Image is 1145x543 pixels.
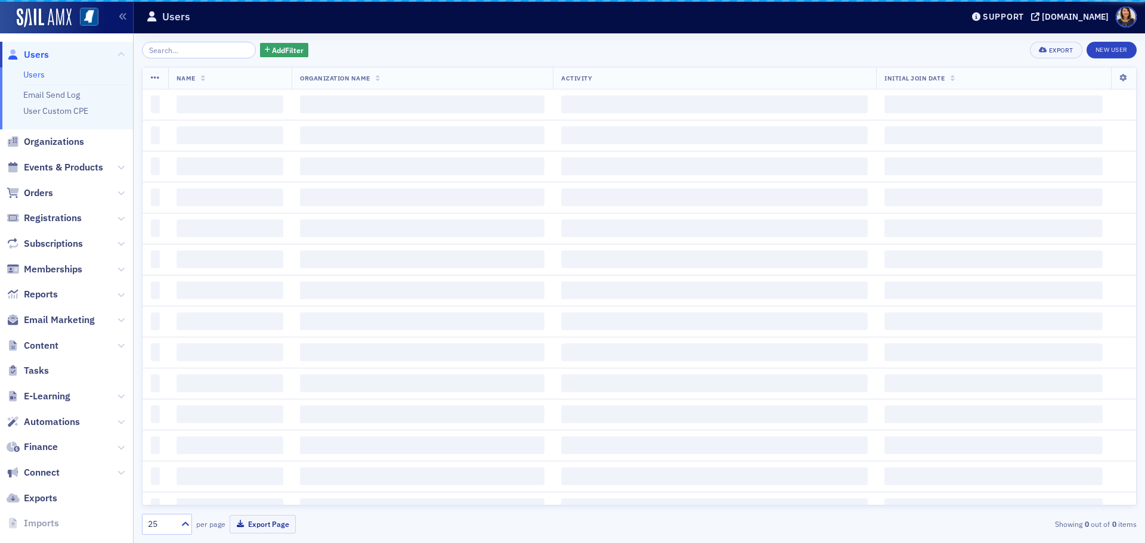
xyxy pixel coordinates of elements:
[272,45,304,55] span: Add Filter
[561,250,868,268] span: ‌
[1049,47,1073,54] div: Export
[196,519,225,529] label: per page
[151,405,160,423] span: ‌
[300,405,544,423] span: ‌
[177,374,283,392] span: ‌
[561,219,868,237] span: ‌
[7,492,57,505] a: Exports
[884,281,1103,299] span: ‌
[148,518,174,530] div: 25
[24,517,59,530] span: Imports
[884,498,1103,516] span: ‌
[177,436,283,454] span: ‌
[300,250,544,268] span: ‌
[300,467,544,485] span: ‌
[177,74,196,82] span: Name
[1042,11,1109,22] div: [DOMAIN_NAME]
[561,188,868,206] span: ‌
[24,390,70,403] span: E-Learning
[177,467,283,485] span: ‌
[24,161,103,174] span: Events & Products
[151,157,160,175] span: ‌
[7,440,58,454] a: Finance
[884,436,1103,454] span: ‌
[7,161,103,174] a: Events & Products
[1030,42,1082,58] button: Export
[177,188,283,206] span: ‌
[151,467,160,485] span: ‌
[7,212,82,225] a: Registrations
[162,10,190,24] h1: Users
[177,498,283,516] span: ‌
[23,89,80,100] a: Email Send Log
[177,405,283,423] span: ‌
[983,11,1024,22] div: Support
[72,8,98,28] a: View Homepage
[561,157,868,175] span: ‌
[24,364,49,377] span: Tasks
[24,263,82,276] span: Memberships
[561,312,868,330] span: ‌
[7,135,84,148] a: Organizations
[24,48,49,61] span: Users
[561,343,868,361] span: ‌
[151,436,160,454] span: ‌
[7,187,53,200] a: Orders
[7,415,80,429] a: Automations
[151,281,160,299] span: ‌
[151,219,160,237] span: ‌
[24,212,82,225] span: Registrations
[7,263,82,276] a: Memberships
[813,519,1137,529] div: Showing out of items
[7,517,59,530] a: Imports
[230,515,296,533] button: Export Page
[300,74,370,82] span: Organization Name
[300,281,544,299] span: ‌
[884,219,1103,237] span: ‌
[7,237,83,250] a: Subscriptions
[884,95,1103,113] span: ‌
[17,8,72,27] a: SailAMX
[177,126,283,144] span: ‌
[884,374,1103,392] span: ‌
[151,95,160,113] span: ‌
[7,466,60,479] a: Connect
[1031,13,1113,21] button: [DOMAIN_NAME]
[24,288,58,301] span: Reports
[300,374,544,392] span: ‌
[561,281,868,299] span: ‌
[24,187,53,200] span: Orders
[177,343,283,361] span: ‌
[300,312,544,330] span: ‌
[23,69,45,80] a: Users
[884,467,1103,485] span: ‌
[7,288,58,301] a: Reports
[260,43,309,58] button: AddFilter
[151,343,160,361] span: ‌
[24,466,60,479] span: Connect
[177,312,283,330] span: ‌
[151,312,160,330] span: ‌
[24,415,80,429] span: Automations
[300,343,544,361] span: ‌
[1082,519,1091,529] strong: 0
[561,374,868,392] span: ‌
[561,405,868,423] span: ‌
[561,126,868,144] span: ‌
[561,74,592,82] span: Activity
[177,219,283,237] span: ‌
[884,126,1103,144] span: ‌
[7,364,49,377] a: Tasks
[884,343,1103,361] span: ‌
[7,314,95,327] a: Email Marketing
[300,219,544,237] span: ‌
[151,188,160,206] span: ‌
[884,312,1103,330] span: ‌
[884,188,1103,206] span: ‌
[1116,7,1137,27] span: Profile
[7,390,70,403] a: E-Learning
[884,250,1103,268] span: ‌
[23,106,88,116] a: User Custom CPE
[300,498,544,516] span: ‌
[1087,42,1137,58] a: New User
